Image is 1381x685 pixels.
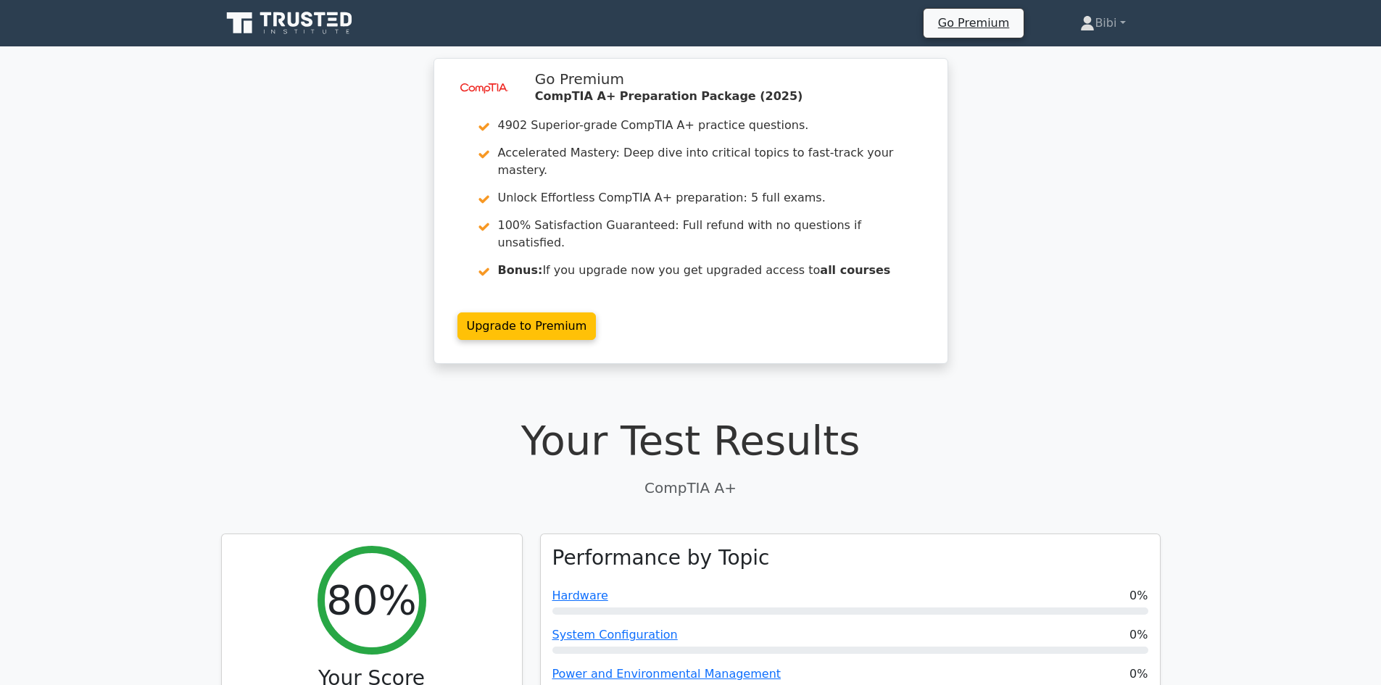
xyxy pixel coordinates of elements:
p: CompTIA A+ [221,477,1161,499]
a: System Configuration [552,628,678,642]
a: Go Premium [929,13,1018,33]
span: 0% [1129,665,1148,683]
span: 0% [1129,626,1148,644]
a: Upgrade to Premium [457,312,597,340]
a: Hardware [552,589,608,602]
span: 0% [1129,587,1148,605]
a: Power and Environmental Management [552,667,781,681]
h3: Performance by Topic [552,546,770,570]
a: Bibi [1045,9,1160,38]
h1: Your Test Results [221,416,1161,465]
h2: 80% [326,576,416,624]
